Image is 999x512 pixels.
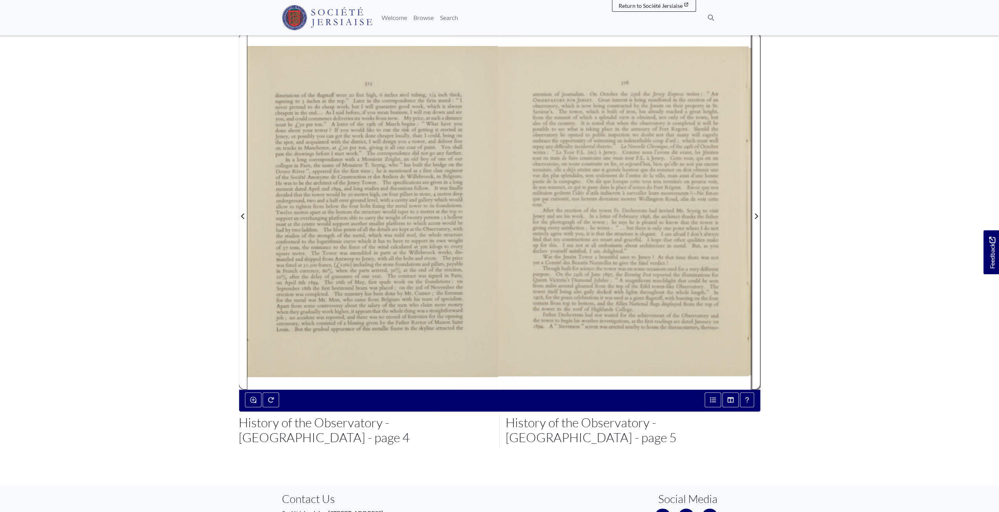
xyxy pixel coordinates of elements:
h2: History of the Observatory - [GEOGRAPHIC_DATA] - page 4 [239,415,494,445]
img: Société Jersiaise [282,5,373,30]
a: Société Jersiaise logo [282,3,373,32]
h2: History of the Observatory - [GEOGRAPHIC_DATA] - page 5 [506,415,761,445]
button: Enable or disable loupe tool (Alt+L) [245,392,261,407]
span: Feedback [987,237,997,269]
span: Return to Société Jersiaise [619,2,683,9]
button: Rotate the book [263,392,279,407]
a: Welcome [378,10,410,26]
button: Next Page [752,33,760,389]
a: Browse [410,10,437,26]
button: Previous Page [239,33,247,389]
h3: Contact Us [282,492,494,506]
button: Open metadata window [705,392,721,407]
button: Help [740,392,754,407]
a: Would you like to provide feedback? [983,230,999,274]
a: Search [437,10,461,26]
h3: Social Media [658,492,718,506]
button: Thumbnails [722,392,739,407]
